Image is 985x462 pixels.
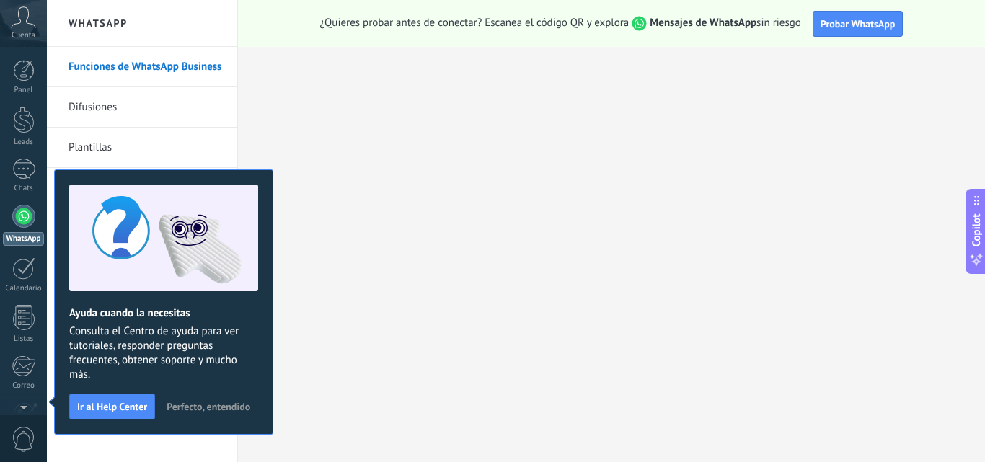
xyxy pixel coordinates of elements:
strong: Mensajes de WhatsApp [650,16,756,30]
span: Copilot [969,213,984,246]
h2: Ayuda cuando la necesitas [69,306,258,320]
a: Difusiones [69,87,223,128]
li: Funciones de WhatsApp Business [47,47,237,87]
a: Bots [69,168,223,208]
button: Ir al Help Center [69,394,155,419]
span: Consulta el Centro de ayuda para ver tutoriales, responder preguntas frecuentes, obtener soporte ... [69,324,258,382]
span: Cuenta [12,31,35,40]
button: Probar WhatsApp [813,11,904,37]
button: Perfecto, entendido [160,396,257,417]
li: Bots [47,168,237,208]
div: Calendario [3,284,45,293]
div: Listas [3,334,45,344]
li: Plantillas [47,128,237,168]
div: Leads [3,138,45,147]
span: ¿Quieres probar antes de conectar? Escanea el código QR y explora sin riesgo [320,16,801,31]
div: Correo [3,381,45,391]
div: Panel [3,86,45,95]
li: Difusiones [47,87,237,128]
div: Chats [3,184,45,193]
span: Ir al Help Center [77,401,147,412]
a: Plantillas [69,128,223,168]
span: Probar WhatsApp [821,17,896,30]
span: Perfecto, entendido [167,401,250,412]
a: Funciones de WhatsApp Business [69,47,223,87]
div: WhatsApp [3,232,44,246]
